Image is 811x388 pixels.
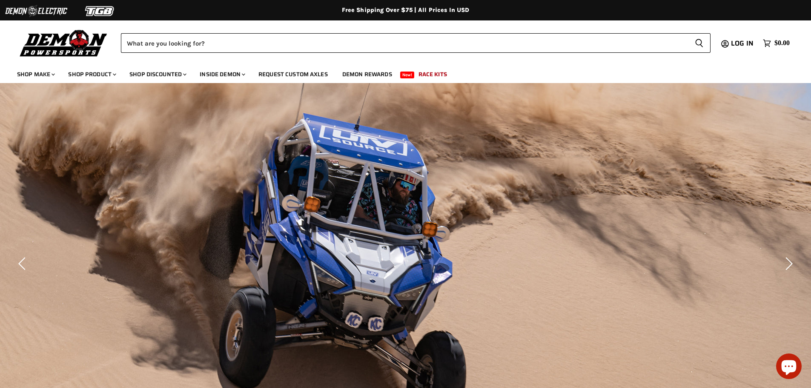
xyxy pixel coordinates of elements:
[727,40,759,47] a: Log in
[759,37,794,49] a: $0.00
[11,66,60,83] a: Shop Make
[121,33,711,53] form: Product
[731,38,754,49] span: Log in
[688,33,711,53] button: Search
[4,3,68,19] img: Demon Electric Logo 2
[11,62,788,83] ul: Main menu
[412,66,453,83] a: Race Kits
[252,66,334,83] a: Request Custom Axles
[400,72,415,78] span: New!
[123,66,192,83] a: Shop Discounted
[62,66,121,83] a: Shop Product
[15,255,32,272] button: Previous
[121,33,688,53] input: Search
[68,3,132,19] img: TGB Logo 2
[65,6,746,14] div: Free Shipping Over $75 | All Prices In USD
[774,354,804,381] inbox-online-store-chat: Shopify online store chat
[193,66,250,83] a: Inside Demon
[779,255,796,272] button: Next
[17,28,110,58] img: Demon Powersports
[774,39,790,47] span: $0.00
[336,66,398,83] a: Demon Rewards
